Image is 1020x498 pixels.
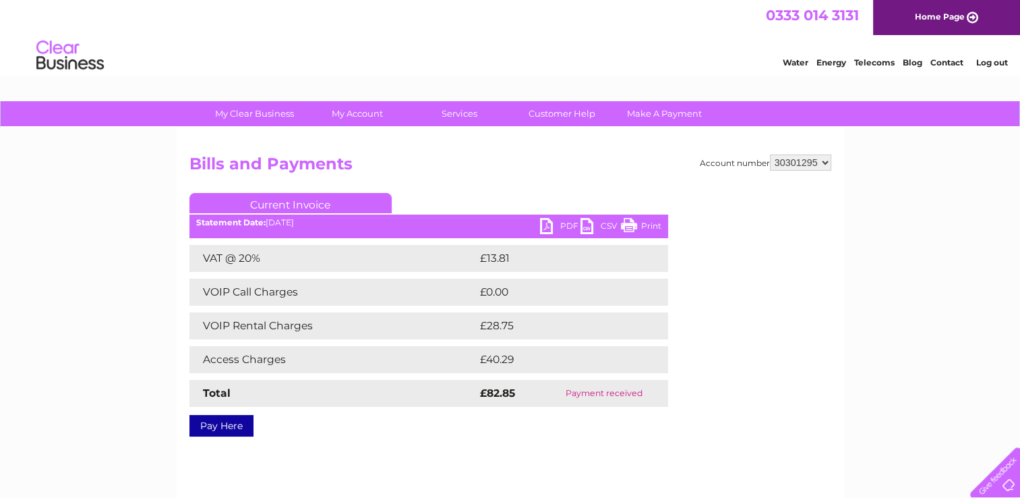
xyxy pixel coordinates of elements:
strong: £82.85 [480,387,515,399]
div: Account number [700,155,831,171]
a: Print [621,218,661,238]
td: VOIP Call Charges [189,279,477,306]
img: logo.png [36,35,104,76]
td: £40.29 [477,346,641,373]
h2: Bills and Payments [189,155,831,180]
a: Water [783,57,808,67]
a: Telecoms [854,57,895,67]
div: [DATE] [189,218,668,227]
a: 0333 014 3131 [766,7,859,24]
a: Energy [816,57,846,67]
a: Current Invoice [189,193,392,213]
td: £0.00 [477,279,637,306]
strong: Total [203,387,231,399]
td: VAT @ 20% [189,245,477,272]
td: Access Charges [189,346,477,373]
a: Make A Payment [609,101,720,126]
td: Payment received [540,380,667,407]
a: Services [404,101,515,126]
a: CSV [580,218,621,238]
a: Log out [976,57,1007,67]
b: Statement Date: [196,217,266,227]
a: My Account [301,101,413,126]
a: Contact [930,57,963,67]
a: Blog [903,57,922,67]
div: Clear Business is a trading name of Verastar Limited (registered in [GEOGRAPHIC_DATA] No. 3667643... [192,7,829,65]
a: Customer Help [506,101,618,126]
td: £28.75 [477,312,640,339]
a: PDF [540,218,580,238]
a: My Clear Business [199,101,310,126]
a: Pay Here [189,415,253,437]
td: £13.81 [477,245,638,272]
td: VOIP Rental Charges [189,312,477,339]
